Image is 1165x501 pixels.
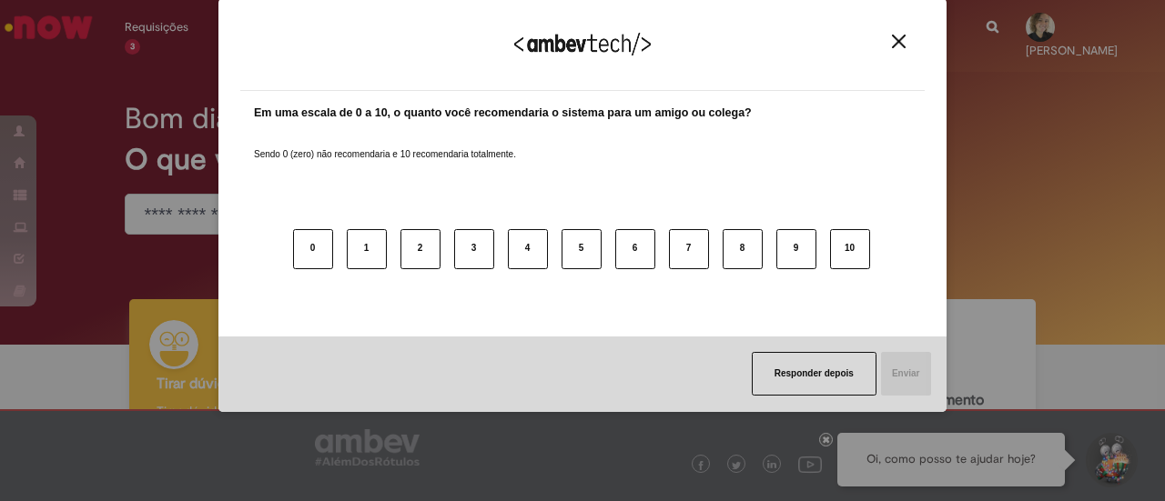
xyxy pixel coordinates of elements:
[776,229,816,269] button: 9
[886,34,911,49] button: Close
[293,229,333,269] button: 0
[669,229,709,269] button: 7
[347,229,387,269] button: 1
[454,229,494,269] button: 3
[400,229,441,269] button: 2
[254,105,752,122] label: Em uma escala de 0 a 10, o quanto você recomendaria o sistema para um amigo ou colega?
[514,33,651,55] img: Logo Ambevtech
[830,229,870,269] button: 10
[254,126,516,161] label: Sendo 0 (zero) não recomendaria e 10 recomendaria totalmente.
[508,229,548,269] button: 4
[892,35,906,48] img: Close
[723,229,763,269] button: 8
[752,352,876,396] button: Responder depois
[615,229,655,269] button: 6
[562,229,602,269] button: 5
